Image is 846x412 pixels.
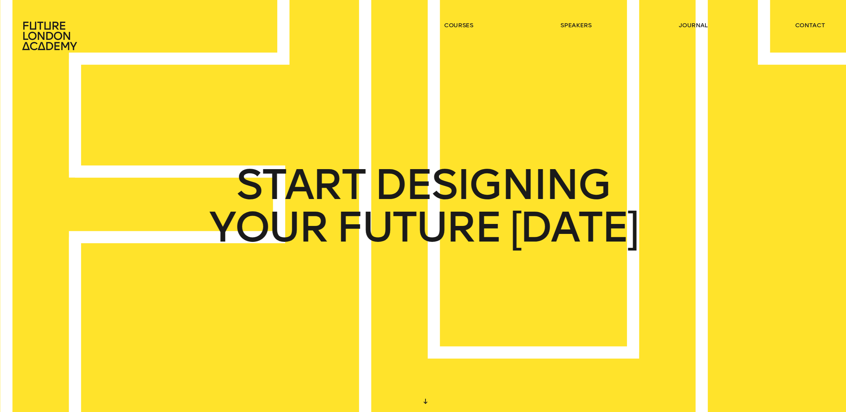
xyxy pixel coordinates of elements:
[336,206,501,249] span: FUTURE
[560,21,591,29] a: speakers
[795,21,825,29] a: contact
[209,206,327,249] span: YOUR
[444,21,473,29] a: courses
[510,206,637,249] span: [DATE]
[679,21,708,29] a: journal
[374,163,610,206] span: DESIGNING
[236,163,365,206] span: START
